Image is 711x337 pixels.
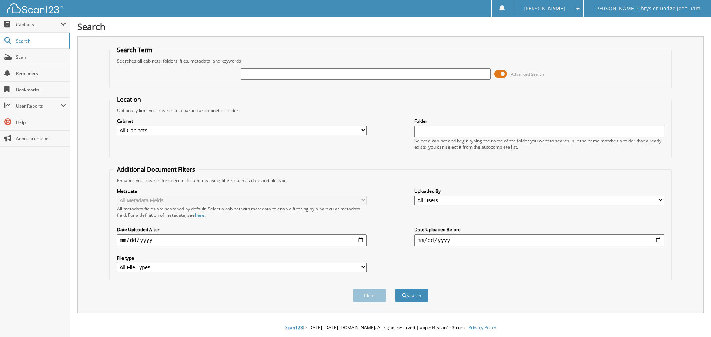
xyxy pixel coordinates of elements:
[16,54,66,60] span: Scan
[117,234,367,246] input: start
[16,119,66,125] span: Help
[395,289,428,302] button: Search
[195,212,204,218] a: here
[414,234,664,246] input: end
[16,87,66,93] span: Bookmarks
[16,38,65,44] span: Search
[674,301,711,337] iframe: Chat Widget
[285,324,303,331] span: Scan123
[511,71,544,77] span: Advanced Search
[77,20,704,33] h1: Search
[414,138,664,150] div: Select a cabinet and begin typing the name of the folder you want to search in. If the name match...
[414,188,664,194] label: Uploaded By
[113,177,668,183] div: Enhance your search for specific documents using filters such as date and file type.
[16,135,66,142] span: Announcements
[16,103,61,109] span: User Reports
[117,118,367,124] label: Cabinet
[113,165,199,173] legend: Additional Document Filters
[113,46,156,54] legend: Search Term
[7,3,63,13] img: scan123-logo-white.svg
[414,226,664,233] label: Date Uploaded Before
[414,118,664,124] label: Folder
[16,70,66,77] span: Reminders
[524,6,565,11] span: [PERSON_NAME]
[117,255,367,261] label: File type
[594,6,700,11] span: [PERSON_NAME] Chrysler Dodge Jeep Ram
[113,58,668,64] div: Searches all cabinets, folders, files, metadata, and keywords
[117,206,367,218] div: All metadata fields are searched by default. Select a cabinet with metadata to enable filtering b...
[113,107,668,114] div: Optionally limit your search to a particular cabinet or folder
[353,289,386,302] button: Clear
[16,21,61,28] span: Cabinets
[70,319,711,337] div: © [DATE]-[DATE] [DOMAIN_NAME]. All rights reserved | appg04-scan123-com |
[113,95,145,104] legend: Location
[117,226,367,233] label: Date Uploaded After
[468,324,496,331] a: Privacy Policy
[117,188,367,194] label: Metadata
